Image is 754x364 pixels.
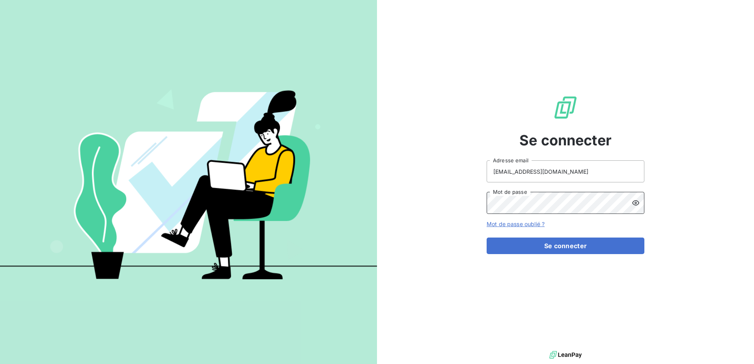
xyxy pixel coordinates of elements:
[487,160,644,182] input: placeholder
[553,95,578,120] img: Logo LeanPay
[487,238,644,254] button: Se connecter
[519,130,612,151] span: Se connecter
[549,349,582,361] img: logo
[487,221,545,227] a: Mot de passe oublié ?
